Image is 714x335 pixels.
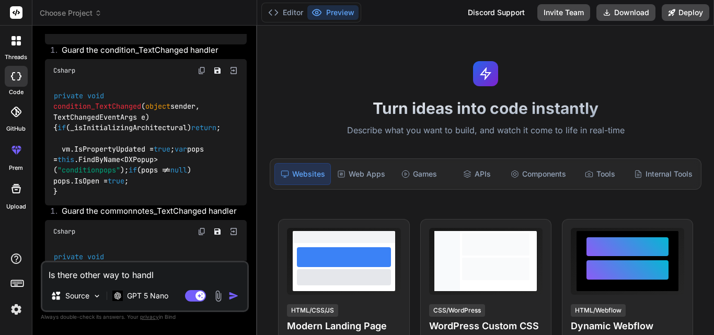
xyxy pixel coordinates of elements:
span: privacy [140,314,159,320]
span: null [170,166,187,175]
div: APIs [449,163,504,185]
span: void [87,91,104,100]
label: code [9,88,24,97]
img: copy [198,66,206,75]
img: GPT 5 Nano [112,291,123,301]
div: Internal Tools [630,163,697,185]
button: Save file [210,224,225,239]
span: if [57,123,66,132]
h4: Modern Landing Page [287,319,400,333]
span: ( ) [53,91,204,122]
span: private [54,91,83,100]
label: Upload [6,202,26,211]
span: object [145,101,170,111]
label: prem [9,164,23,172]
p: Always double-check its answers. Your in Bind [41,312,249,322]
button: Deploy [662,4,709,21]
code: { (_isInitializingArchitectural) ; vm.IsPropertyUpdated = ; pops = .FindByName<DXPopup>( ); (pops... [53,90,221,197]
p: GPT 5 Nano [127,291,168,301]
img: icon [228,291,239,301]
img: Open in Browser [229,227,238,236]
img: copy [198,227,206,236]
span: true [154,144,170,154]
label: GitHub [6,124,26,133]
label: threads [5,53,27,62]
div: HTML/Webflow [571,304,626,317]
textarea: Is there other way to handl [42,262,247,281]
img: attachment [212,290,224,302]
div: Discord Support [462,4,531,21]
p: Describe what you want to build, and watch it come to life in real-time [263,124,708,137]
div: HTML/CSS/JS [287,304,338,317]
span: sender, TextChangedEventArgs e [53,101,204,121]
div: Web Apps [333,163,389,185]
span: Csharp [53,66,75,75]
img: Open in Browser [229,66,238,75]
span: var [175,144,187,154]
span: if [129,166,137,175]
button: Invite Team [537,4,590,21]
div: CSS/WordPress [429,304,485,317]
span: return [191,123,216,132]
div: Websites [274,163,331,185]
span: void [87,252,104,261]
button: Save file [210,63,225,78]
div: Components [506,163,570,185]
span: condition_TextChanged [53,101,141,111]
button: Editor [264,5,307,20]
div: Tools [572,163,628,185]
span: Choose Project [40,8,102,18]
li: Guard the commonnotes_TextChanged handler [53,205,247,220]
span: "conditionpops" [57,166,120,175]
button: Preview [307,5,359,20]
button: Download [596,4,655,21]
li: Guard the condition_TextChanged handler [53,44,247,59]
p: Source [65,291,89,301]
span: private [54,252,83,261]
img: settings [7,301,25,318]
h1: Turn ideas into code instantly [263,99,708,118]
span: this [57,155,74,164]
h4: WordPress Custom CSS [429,319,543,333]
img: Pick Models [93,292,101,301]
span: true [108,176,124,186]
span: Csharp [53,227,75,236]
div: Games [391,163,447,185]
